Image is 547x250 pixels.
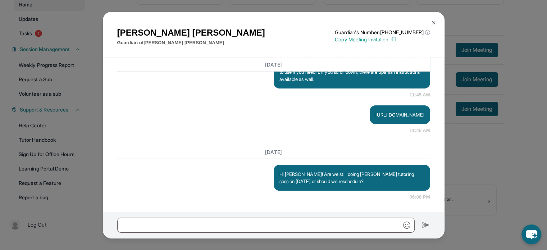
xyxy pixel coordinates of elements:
span: 11:45 AM [409,127,430,134]
img: Close Icon [431,20,437,26]
img: Send icon [422,221,430,229]
h1: [PERSON_NAME] [PERSON_NAME] [117,26,265,39]
p: Guardian's Number: [PHONE_NUMBER] [335,29,430,36]
span: 06:08 PM [410,194,430,201]
p: Hi [PERSON_NAME]! Are we still doing [PERSON_NAME] tutoring session [DATE] or should we reschedule? [279,171,424,185]
h3: [DATE] [117,149,430,156]
p: [URL][DOMAIN_NAME] [375,111,424,118]
span: 11:45 AM [409,91,430,99]
h3: [DATE] [117,61,430,68]
p: Guardian of [PERSON_NAME] [PERSON_NAME] [117,39,265,46]
p: Copy Meeting Invitation [335,36,430,43]
span: ⓘ [425,29,430,36]
button: chat-button [521,224,541,244]
img: Copy Icon [390,36,396,43]
img: Emoji [403,222,410,229]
